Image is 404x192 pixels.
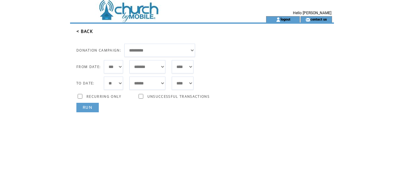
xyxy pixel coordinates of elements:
[76,28,93,34] a: < BACK
[310,17,327,21] a: contact us
[306,17,310,22] img: contact_us_icon.gif
[147,94,210,99] span: UNSUCCESSFUL TRANSACTIONS
[281,17,290,21] a: logout
[76,103,99,112] a: RUN
[76,65,101,69] span: FROM DATE:
[293,11,331,15] span: Hello [PERSON_NAME]
[86,94,122,99] span: RECURRING ONLY
[76,81,95,85] span: TO DATE:
[76,48,121,53] span: DONATION CAMPAIGN:
[276,17,281,22] img: account_icon.gif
